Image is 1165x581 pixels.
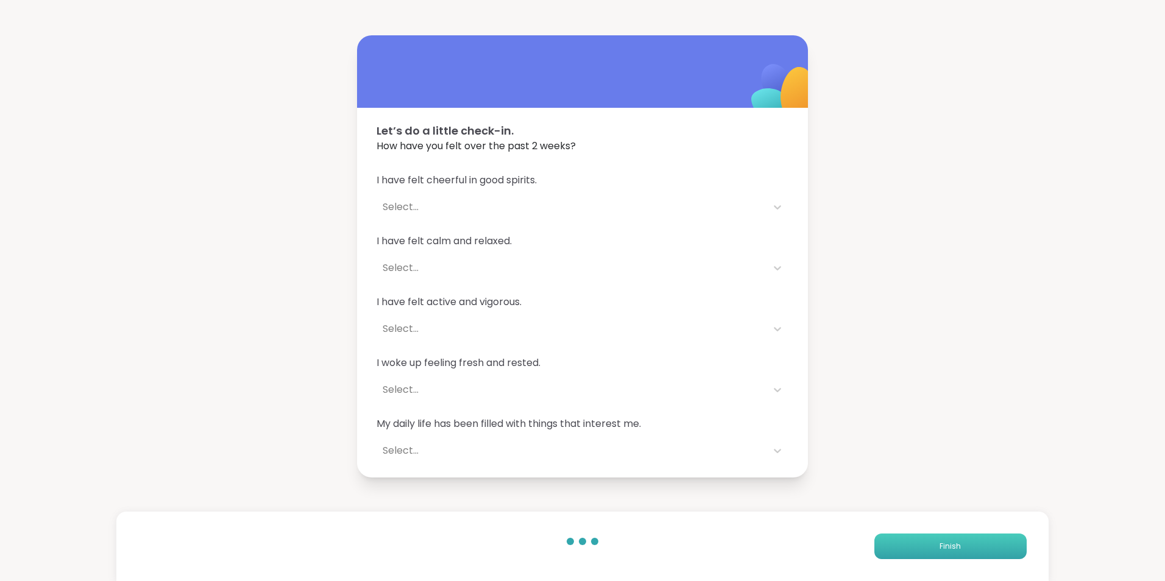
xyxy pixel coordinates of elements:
[383,382,760,397] div: Select...
[383,261,760,275] div: Select...
[377,356,788,370] span: I woke up feeling fresh and rested.
[940,541,961,552] span: Finish
[377,417,788,431] span: My daily life has been filled with things that interest me.
[723,32,844,153] img: ShareWell Logomark
[377,173,788,188] span: I have felt cheerful in good spirits.
[383,443,760,458] div: Select...
[377,122,788,139] span: Let’s do a little check-in.
[377,234,788,248] span: I have felt calm and relaxed.
[377,295,788,309] span: I have felt active and vigorous.
[383,200,760,214] div: Select...
[383,322,760,336] div: Select...
[377,139,788,153] span: How have you felt over the past 2 weeks?
[874,533,1027,559] button: Finish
